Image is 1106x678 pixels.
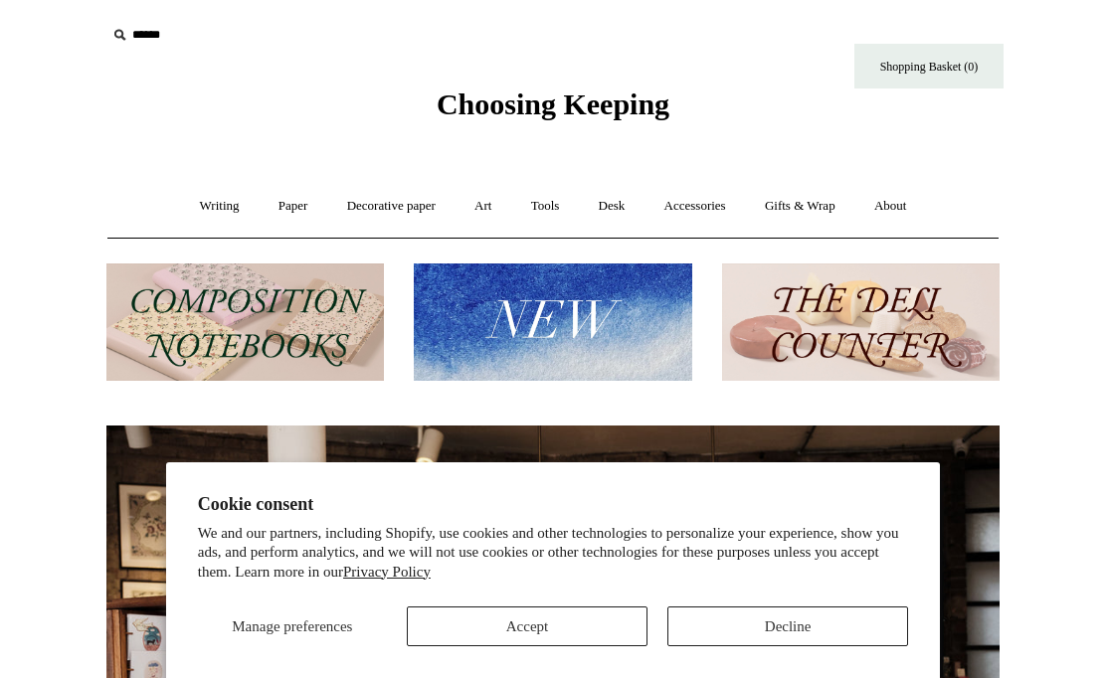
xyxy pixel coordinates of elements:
[182,180,258,233] a: Writing
[581,180,644,233] a: Desk
[232,618,352,634] span: Manage preferences
[722,263,1000,382] img: The Deli Counter
[667,606,908,646] button: Decline
[198,524,908,583] p: We and our partners, including Shopify, use cookies and other technologies to personalize your ex...
[646,180,744,233] a: Accessories
[457,180,509,233] a: Art
[513,180,578,233] a: Tools
[106,263,384,382] img: 202302 Composition ledgers.jpg__PID:69722ee6-fa44-49dd-a067-31375e5d54ec
[856,180,925,233] a: About
[747,180,853,233] a: Gifts & Wrap
[261,180,326,233] a: Paper
[854,44,1004,88] a: Shopping Basket (0)
[198,606,387,646] button: Manage preferences
[343,564,431,580] a: Privacy Policy
[407,606,647,646] button: Accept
[329,180,454,233] a: Decorative paper
[414,263,691,382] img: New.jpg__PID:f73bdf93-380a-4a35-bcfe-7823039498e1
[437,87,669,120] span: Choosing Keeping
[437,103,669,117] a: Choosing Keeping
[198,494,908,515] h2: Cookie consent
